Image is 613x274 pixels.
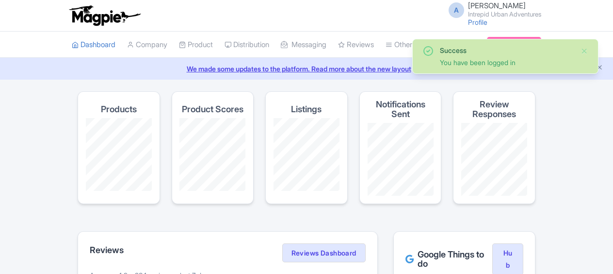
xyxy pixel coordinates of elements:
[72,32,115,58] a: Dashboard
[338,32,374,58] a: Reviews
[440,57,573,68] div: You have been logged in
[468,11,541,17] small: Intrepid Urban Adventures
[127,32,167,58] a: Company
[468,18,487,26] a: Profile
[225,32,269,58] a: Distribution
[6,64,607,74] a: We made some updates to the platform. Read more about the new layout
[443,2,541,17] a: A [PERSON_NAME] Intrepid Urban Adventures
[596,63,603,74] button: Close announcement
[449,2,464,18] span: A
[282,243,366,263] a: Reviews Dashboard
[291,104,322,114] h4: Listings
[101,104,137,114] h4: Products
[179,32,213,58] a: Product
[67,5,142,26] img: logo-ab69f6fb50320c5b225c76a69d11143b.png
[368,100,434,119] h4: Notifications Sent
[386,32,412,58] a: Other
[281,32,326,58] a: Messaging
[468,1,526,10] span: [PERSON_NAME]
[90,245,124,255] h2: Reviews
[581,45,588,57] button: Close
[440,45,573,55] div: Success
[405,250,492,269] h2: Google Things to do
[487,37,541,51] a: Subscription
[461,100,527,119] h4: Review Responses
[182,104,243,114] h4: Product Scores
